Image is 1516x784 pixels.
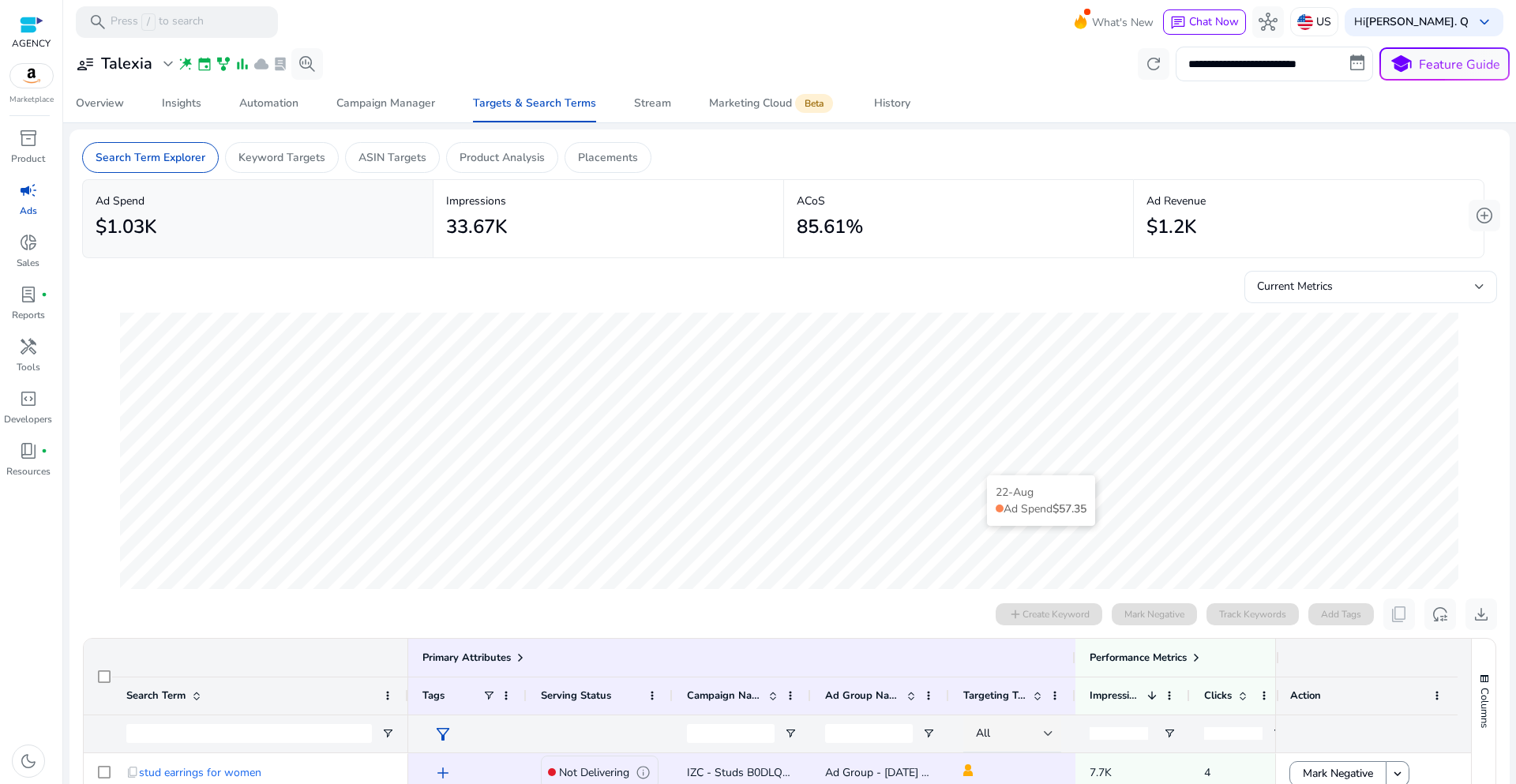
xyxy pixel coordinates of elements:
[159,54,178,73] span: expand_more
[1424,598,1456,630] button: reset_settings
[88,13,107,32] span: search
[17,360,40,374] p: Tools
[19,752,38,771] span: dark_mode
[238,149,325,166] p: Keyword Targets
[19,129,38,148] span: inventory_2
[336,98,435,109] div: Campaign Manager
[253,56,269,72] span: cloud
[460,149,545,166] p: Product Analysis
[784,727,797,740] button: Open Filter Menu
[1354,17,1469,28] p: Hi
[101,54,152,73] h3: Talexia
[1146,216,1196,238] h2: $1.2K
[422,651,511,665] span: Primary Attributes
[541,688,611,703] span: Serving Status
[1204,765,1210,780] span: 4
[922,727,935,740] button: Open Filter Menu
[141,13,156,31] span: /
[12,36,51,51] p: AGENCY
[298,54,317,73] span: search_insights
[10,64,53,88] img: amazon.svg
[20,204,37,218] p: Ads
[111,13,204,31] p: Press to search
[178,56,193,72] span: wand_stars
[1477,688,1492,728] span: Columns
[825,765,985,780] span: Ad Group - [DATE] 23:41:18.994
[1163,9,1246,35] button: chatChat Now
[1475,13,1494,32] span: keyboard_arrow_down
[1419,55,1500,74] p: Feature Guide
[76,98,124,109] div: Overview
[1204,688,1232,703] span: Clicks
[96,216,156,238] h2: $1.03K
[76,54,95,73] span: user_attributes
[1146,193,1471,209] p: Ad Revenue
[41,291,47,298] span: fiber_manual_record
[1365,14,1469,29] b: [PERSON_NAME]. Q
[19,285,38,304] span: lab_profile
[636,765,651,780] span: info
[825,688,900,703] span: Ad Group Name
[1189,14,1239,29] span: Chat Now
[433,763,452,782] span: add
[12,308,45,322] p: Reports
[1475,206,1494,225] span: add_circle
[825,724,913,743] input: Ad Group Name Filter Input
[19,441,38,460] span: book_4
[6,464,51,478] p: Resources
[963,688,1026,703] span: Targeting Type
[1465,598,1497,630] button: download
[687,765,872,780] span: IZC - Studs B0DLQK9Y9B - Manual 2
[422,688,445,703] span: Tags
[96,149,205,166] p: Search Term Explorer
[1138,48,1169,80] button: refresh
[9,94,54,106] p: Marketplace
[162,98,201,109] div: Insights
[1297,14,1313,30] img: us.svg
[1469,200,1500,231] button: add_circle
[874,98,910,109] div: History
[126,724,372,743] input: Search Term Filter Input
[1090,651,1187,665] span: Performance Metrics
[19,389,38,408] span: code_blocks
[433,725,452,744] span: filter_alt
[1272,727,1285,740] button: Open Filter Menu
[272,56,288,72] span: lab_profile
[216,56,231,72] span: family_history
[1316,8,1331,36] p: US
[1259,13,1278,32] span: hub
[446,193,771,209] p: Impressions
[634,98,671,109] div: Stream
[578,149,638,166] p: Placements
[11,152,45,166] p: Product
[473,98,596,109] div: Targets & Search Terms
[4,412,52,426] p: Developers
[1431,605,1450,624] span: reset_settings
[1379,47,1510,81] button: schoolFeature Guide
[381,727,394,740] button: Open Filter Menu
[126,766,139,778] span: content_copy
[709,97,836,110] div: Marketing Cloud
[446,216,507,238] h2: 33.67K
[1257,279,1333,294] span: Current Metrics
[1090,688,1141,703] span: Impressions
[235,56,250,72] span: bar_chart
[17,256,39,270] p: Sales
[687,688,762,703] span: Campaign Name
[1390,767,1405,781] mat-icon: keyboard_arrow_down
[1252,6,1284,38] button: hub
[795,94,833,113] span: Beta
[797,216,863,238] h2: 85.61%
[291,48,323,80] button: search_insights
[197,56,212,72] span: event
[1092,9,1154,36] span: What's New
[358,149,426,166] p: ASIN Targets
[1144,54,1163,73] span: refresh
[19,233,38,252] span: donut_small
[687,724,775,743] input: Campaign Name Filter Input
[19,181,38,200] span: campaign
[239,98,298,109] div: Automation
[1290,688,1321,703] span: Action
[1163,727,1176,740] button: Open Filter Menu
[1472,605,1491,624] span: download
